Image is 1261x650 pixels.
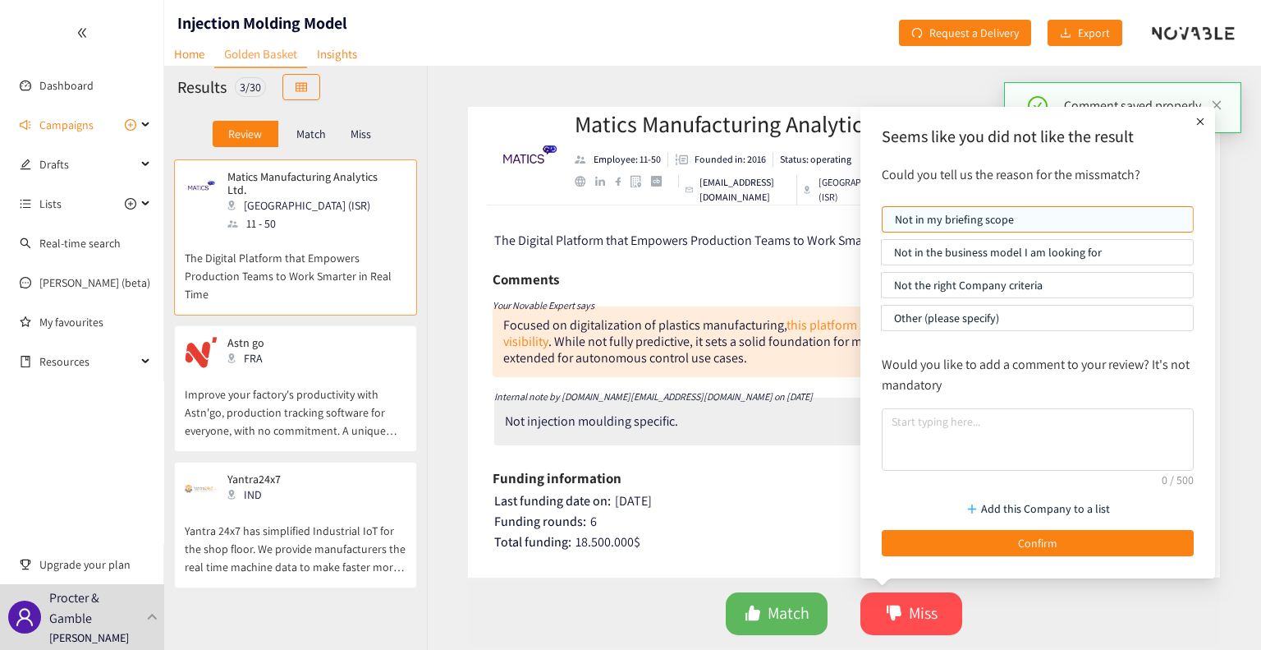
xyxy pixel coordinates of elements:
a: facebook [615,177,630,186]
span: Drafts [39,148,136,181]
a: My favourites [39,306,151,339]
img: Company Logo [497,123,562,189]
p: Could you tell us the reason for the missmatch? [874,164,1202,185]
span: Export [1078,24,1110,42]
span: like [745,605,761,624]
span: table [296,81,307,95]
a: google maps [630,175,651,187]
button: downloadExport [1048,20,1122,46]
span: book [20,356,31,367]
p: Add this Company to a list [981,500,1110,518]
p: Improve your factory's productivity with Astn'go, production tracking software for everyone, with... [185,369,406,440]
span: Request a Delivery [929,24,1019,42]
h6: Website [493,571,542,596]
span: Upgrade your plan [39,548,151,581]
li: Founded in year [668,152,773,167]
li: Status [773,152,851,167]
div: [DATE] [494,493,1196,509]
div: 18.500.000 $ [494,534,1196,551]
p: Astn go [227,336,293,349]
div: 11 - 50 [227,214,405,233]
h6: Funding information [493,466,621,491]
span: The Digital Platform that Empowers Production Teams to Work Smarter in Real Time [494,232,951,249]
span: Funding rounds: [494,513,586,530]
a: Golden Basket [214,41,307,68]
a: Real-time search [39,236,121,251]
p: Match [296,127,326,141]
span: plus-circle [125,198,136,210]
h6: Comments [493,267,559,292]
span: dislike [886,605,902,624]
div: Comment saved properly [1064,96,1221,116]
button: Confirm [882,530,1194,556]
span: plus-circle [125,119,136,131]
span: Resources [39,345,136,378]
button: redoRequest a Delivery [899,20,1031,46]
span: Miss [909,601,938,626]
p: Other (please specify) [894,306,1181,330]
p: Status: operating [780,152,851,167]
a: Home [164,41,214,67]
button: likeMatch [726,592,828,635]
button: Add this Company to a list [882,496,1194,522]
div: FRA [227,349,303,367]
span: sound [20,119,31,131]
span: user [15,607,34,627]
button: dislikeMiss [860,592,962,635]
h2: Results [177,76,227,99]
h1: Injection Molding Model [177,12,347,35]
p: Matics Manufacturing Analytics Ltd. [227,170,395,196]
div: Not injection moulding specific. [505,413,678,430]
p: [EMAIL_ADDRESS][DOMAIN_NAME] [699,175,790,205]
span: trophy [20,559,31,570]
a: this platform supports real-time monitoring and data visibility [503,316,1075,350]
p: Miss [351,127,371,141]
p: [PERSON_NAME] [49,629,129,647]
span: check-circle [1028,96,1048,116]
span: Match [768,601,809,626]
button: table [282,74,320,100]
a: website [575,176,595,187]
p: Not in the business model I am looking for [894,240,1181,265]
p: Not the right Company criteria [894,273,1181,297]
span: close [1211,99,1222,111]
span: Total funding: [494,533,571,551]
span: Last funding date on: [494,492,611,509]
p: Employee: 11-50 [594,152,661,167]
img: Snapshot of the company's website [185,473,218,505]
p: The Digital Platform that Empowers Production Teams to Work Smarter in Real Time [185,233,406,303]
span: Campaigns [39,108,94,141]
p: Not in my briefing scope [895,207,1181,232]
p: Procter & Gamble [49,588,140,629]
span: unordered-list [20,198,31,210]
a: Dashboard [39,78,94,93]
li: Employees [575,152,668,167]
span: redo [911,27,923,40]
p: Review [228,127,262,141]
i: Internal note by [DOMAIN_NAME][EMAIL_ADDRESS][DOMAIN_NAME] on [DATE] [494,390,813,403]
p: Would you like to add a comment to your review? It's not mandatory [882,354,1194,395]
div: Focused on digitalization of plastics manufacturing, . While not fully predictive, it sets a soli... [493,307,1125,377]
span: double-left [76,27,88,39]
i: Your Novable Expert says [493,299,594,311]
p: Founded in: 2016 [695,152,766,167]
div: [GEOGRAPHIC_DATA] (ISR) [804,175,906,205]
div: 6 [494,514,1196,530]
h2: Matics Manufacturing Analytics Ltd. [575,108,906,141]
iframe: Chat Widget [1179,571,1261,650]
p: Yantra24x7 [227,473,293,486]
div: 3 / 30 [235,77,266,97]
img: Snapshot of the company's website [185,336,218,369]
span: plus [1192,113,1208,130]
a: Insights [307,41,367,67]
span: download [1060,27,1071,40]
span: edit [20,159,31,170]
p: Yantra 24x7 has simplified Industrial IoT for the shop floor. We provide manufacturers the real t... [185,505,406,576]
h2: Seems like you did not like the result [882,125,1194,148]
span: Lists [39,187,62,220]
a: [PERSON_NAME] (beta) [39,275,150,290]
a: linkedin [595,177,615,187]
div: IND [227,486,303,504]
img: Snapshot of the company's website [185,170,218,203]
